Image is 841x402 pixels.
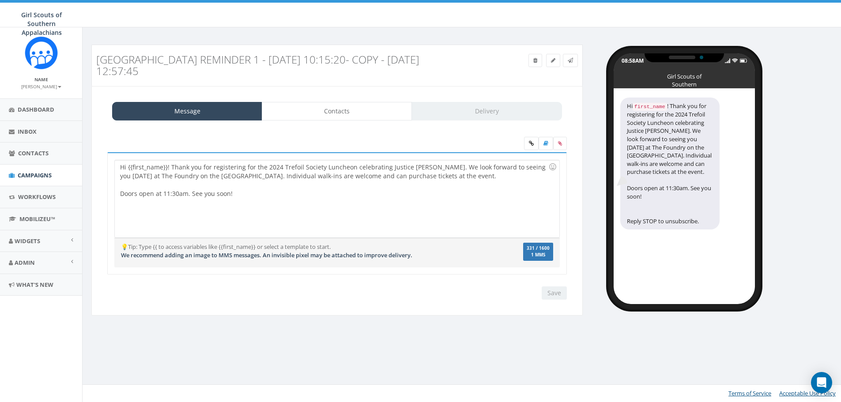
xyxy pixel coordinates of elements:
div: Hi {{first_name}}! Thank you for registering for the 2024 Trefoil Society Luncheon celebrating Ju... [115,160,559,237]
small: [PERSON_NAME] [21,83,61,90]
div: Open Intercom Messenger [811,372,832,393]
span: Admin [15,259,35,267]
span: Dashboard [18,105,54,113]
div: 💡Tip: Type {{ to access variables like {{first_name}} or select a template to start. [114,243,486,259]
small: Name [34,76,48,83]
a: [PERSON_NAME] [21,82,61,90]
a: Acceptable Use Policy [779,389,836,397]
span: Inbox [18,128,37,135]
span: Widgets [15,237,40,245]
span: Workflows [18,193,56,201]
a: Terms of Service [728,389,771,397]
span: 331 / 1600 [527,245,550,251]
div: 08:58AM [622,57,644,64]
a: Contacts [262,102,412,120]
h3: [GEOGRAPHIC_DATA] Reminder 1 - [DATE] 10:15:20- Copy - [DATE] 12:57:45 [96,54,454,77]
img: Rally_Corp_Logo_1.png [25,36,58,69]
span: What's New [16,281,53,289]
label: Insert Template Text [539,137,553,150]
span: Delete Campaign [533,56,537,64]
span: Edit Campaign [551,56,555,64]
span: Attach your media [553,137,567,150]
span: Send Test Message [568,56,573,64]
span: MobilizeU™ [19,215,55,223]
div: Girl Scouts of Southern Appalachians [662,72,706,77]
span: Campaigns [18,171,52,179]
a: Message [112,102,262,120]
span: 1 MMS [527,253,550,257]
span: Contacts [18,149,49,157]
span: Girl Scouts of Southern Appalachians [21,11,62,37]
span: We recommend adding an image to MMS messages. An invisible pixel may be attached to improve deliv... [121,251,412,259]
div: Hi ! Thank you for registering for the 2024 Trefoil Society Luncheon celebrating Justice [PERSON_... [620,98,720,230]
code: first_name [633,103,667,111]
